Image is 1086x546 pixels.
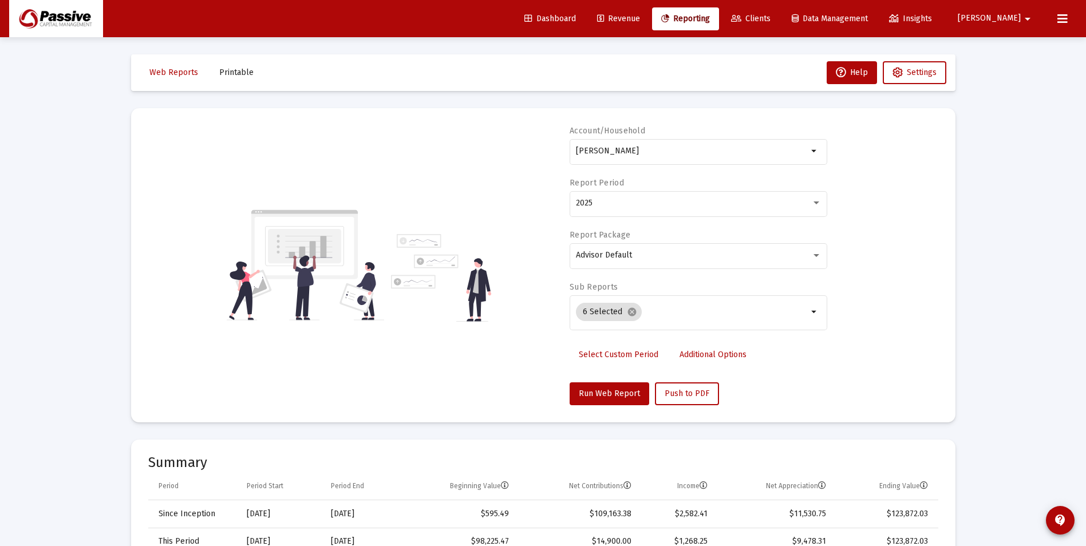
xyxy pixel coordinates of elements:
span: Reporting [661,14,710,23]
span: Clients [731,14,771,23]
span: Help [836,68,868,77]
mat-card-title: Summary [148,457,938,468]
span: Run Web Report [579,389,640,398]
div: Beginning Value [450,481,509,490]
button: Push to PDF [655,382,719,405]
span: 2025 [576,198,593,208]
td: $595.49 [402,500,517,528]
label: Report Period [570,178,624,188]
td: Column Period Start [239,473,323,500]
span: Select Custom Period [579,350,658,359]
div: Period End [331,481,364,490]
label: Account/Household [570,126,645,136]
label: Sub Reports [570,282,618,292]
td: $123,872.03 [834,500,938,528]
mat-chip-list: Selection [576,300,808,323]
a: Data Management [783,7,877,30]
div: Net Appreciation [766,481,826,490]
img: reporting-alt [391,234,491,322]
mat-icon: contact_support [1053,513,1067,527]
div: Ending Value [879,481,928,490]
button: Printable [210,61,263,84]
div: [DATE] [247,508,315,520]
span: Push to PDF [665,389,709,398]
div: [DATE] [331,508,394,520]
span: [PERSON_NAME] [958,14,1021,23]
td: Column Period [148,473,239,500]
td: Column Net Contributions [517,473,639,500]
input: Search or select an account or household [576,147,808,156]
td: $11,530.75 [716,500,834,528]
span: Advisor Default [576,250,632,260]
mat-icon: arrow_drop_down [808,144,822,158]
span: Data Management [792,14,868,23]
span: Settings [907,68,937,77]
span: Insights [889,14,932,23]
button: Web Reports [140,61,207,84]
a: Dashboard [515,7,585,30]
span: Additional Options [680,350,747,359]
td: Column Beginning Value [402,473,517,500]
label: Report Package [570,230,630,240]
mat-icon: cancel [627,307,637,317]
span: Web Reports [149,68,198,77]
a: Revenue [588,7,649,30]
td: Column Ending Value [834,473,938,500]
td: Since Inception [148,500,239,528]
button: Settings [883,61,946,84]
button: Help [827,61,877,84]
span: Revenue [597,14,640,23]
button: Run Web Report [570,382,649,405]
td: Column Period End [323,473,402,500]
img: reporting [227,208,384,322]
a: Insights [880,7,941,30]
a: Reporting [652,7,719,30]
mat-icon: arrow_drop_down [808,305,822,319]
img: Dashboard [18,7,94,30]
td: Column Income [639,473,716,500]
mat-chip: 6 Selected [576,303,642,321]
mat-icon: arrow_drop_down [1021,7,1034,30]
td: $109,163.38 [517,500,639,528]
button: [PERSON_NAME] [944,7,1048,30]
span: Dashboard [524,14,576,23]
div: Period [159,481,179,490]
td: $2,582.41 [639,500,716,528]
div: Period Start [247,481,283,490]
span: Printable [219,68,254,77]
div: Net Contributions [569,481,631,490]
td: Column Net Appreciation [716,473,834,500]
a: Clients [722,7,780,30]
div: Income [677,481,708,490]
